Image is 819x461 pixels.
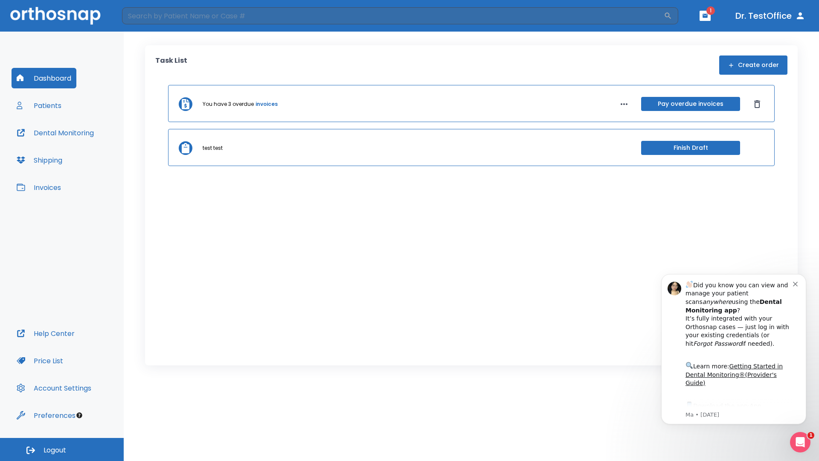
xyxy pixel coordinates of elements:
[12,378,96,398] button: Account Settings
[12,323,80,344] button: Help Center
[122,7,664,24] input: Search by Patient Name or Case #
[12,150,67,170] button: Shipping
[12,177,66,198] button: Invoices
[76,411,83,419] div: Tooltip anchor
[256,100,278,108] a: invoices
[641,97,740,111] button: Pay overdue invoices
[790,432,810,452] iframe: Intercom live chat
[750,97,764,111] button: Dismiss
[203,144,223,152] p: test test
[12,405,81,426] button: Preferences
[648,263,819,457] iframe: Intercom notifications message
[641,141,740,155] button: Finish Draft
[12,350,68,371] button: Price List
[10,7,101,24] img: Orthosnap
[155,55,187,75] p: Task List
[12,68,76,88] button: Dashboard
[807,432,814,439] span: 1
[732,8,809,23] button: Dr. TestOffice
[203,100,254,108] p: You have 3 overdue
[12,95,67,116] button: Patients
[706,6,715,15] span: 1
[719,55,787,75] button: Create order
[44,446,66,455] span: Logout
[12,123,99,143] button: Dental Monitoring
